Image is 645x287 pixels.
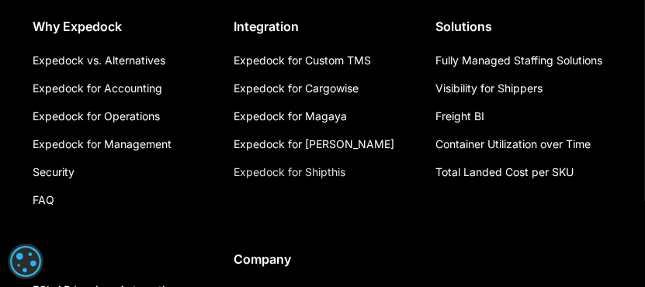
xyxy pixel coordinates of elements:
a: Fully Managed Staffing Solutions [435,47,602,74]
div: Integration [234,19,411,34]
a: Visibility for Shippers [435,74,543,102]
a: Expedock vs. Alternatives [33,47,165,74]
a: Expedock for Accounting [33,74,162,102]
a: Expedock for Custom TMS [234,47,372,74]
a: Expedock for [PERSON_NAME] [234,130,395,158]
a: FAQ [33,186,54,214]
iframe: Chat Widget [387,119,645,287]
a: Expedock for Cargowise [234,74,359,102]
div: Company [234,251,411,267]
a: Expedock for Operations [33,102,160,130]
a: Freight BI [435,102,484,130]
a: Expedock for Management [33,130,172,158]
a: Security [33,158,75,186]
a: Expedock for Magaya [234,102,348,130]
div: Why Expedock [33,19,210,34]
a: Expedock for Shipthis [234,158,346,186]
div: Solutions [435,19,612,34]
